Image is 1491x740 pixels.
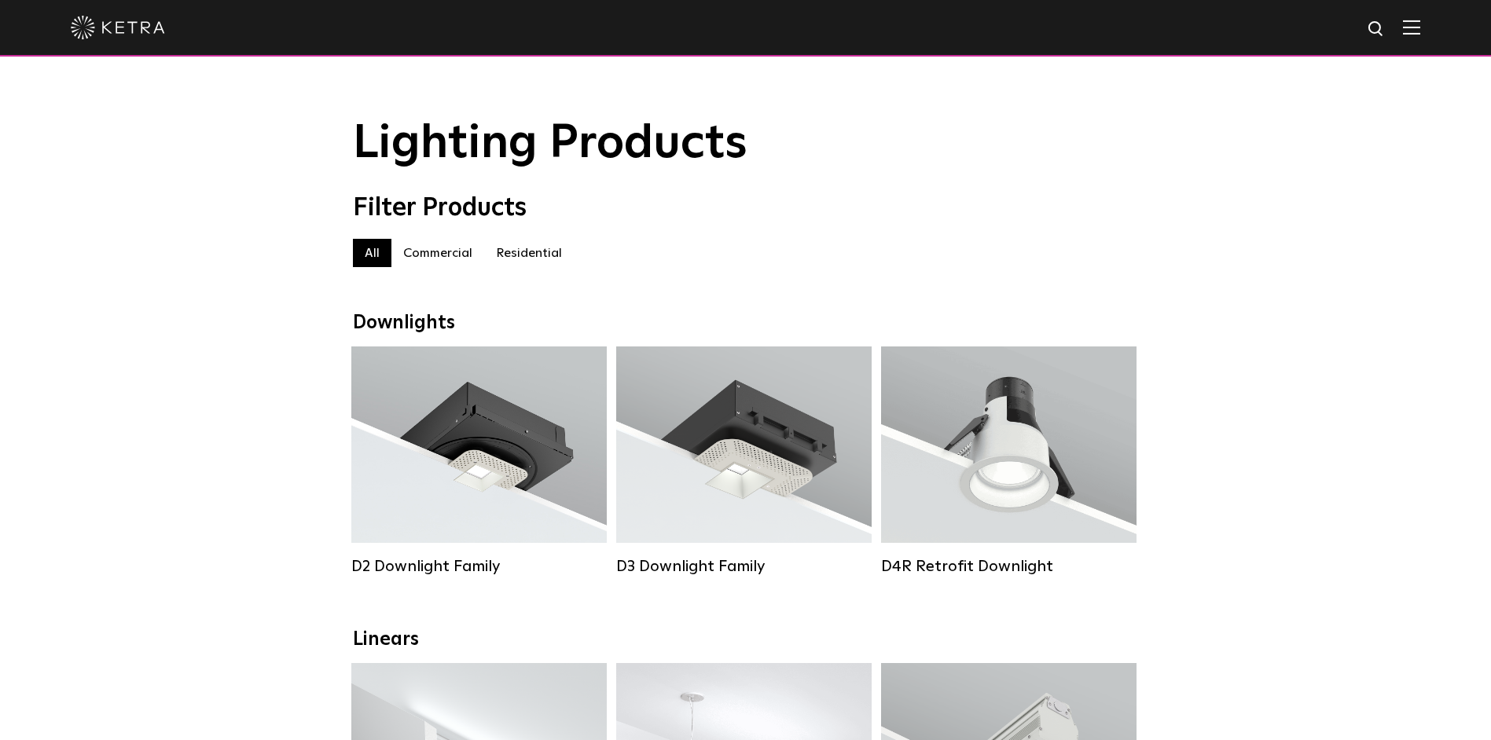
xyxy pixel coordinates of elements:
[881,346,1137,576] a: D4R Retrofit Downlight Lumen Output:800Colors:White / BlackBeam Angles:15° / 25° / 40° / 60°Watta...
[484,239,574,267] label: Residential
[1403,20,1420,35] img: Hamburger%20Nav.svg
[616,346,872,576] a: D3 Downlight Family Lumen Output:700 / 900 / 1100Colors:White / Black / Silver / Bronze / Paintab...
[353,312,1139,335] div: Downlights
[353,628,1139,651] div: Linears
[353,120,747,167] span: Lighting Products
[1367,20,1386,39] img: search icon
[353,239,391,267] label: All
[881,557,1137,576] div: D4R Retrofit Downlight
[351,346,607,576] a: D2 Downlight Family Lumen Output:1200Colors:White / Black / Gloss Black / Silver / Bronze / Silve...
[351,557,607,576] div: D2 Downlight Family
[616,557,872,576] div: D3 Downlight Family
[353,193,1139,223] div: Filter Products
[71,16,165,39] img: ketra-logo-2019-white
[391,239,484,267] label: Commercial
